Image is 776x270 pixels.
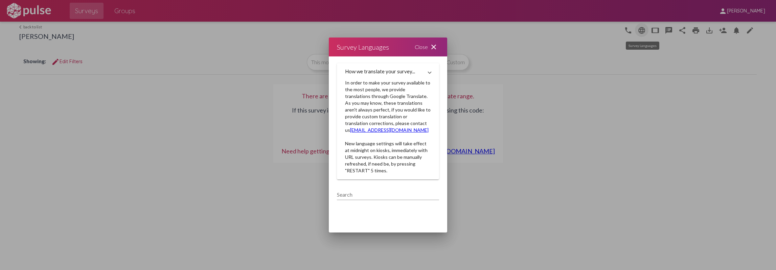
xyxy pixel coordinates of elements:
[337,63,439,79] mat-expansion-panel-header: How we translate your survey...
[345,79,431,174] div: In order to make your survey available to the most people, we provide translations through Google...
[350,127,429,133] a: [EMAIL_ADDRESS][DOMAIN_NAME]
[337,42,389,52] div: Survey Languages
[345,68,423,74] mat-panel-title: How we translate your survey...
[430,43,438,51] mat-icon: close
[407,38,447,56] div: Close
[337,79,439,179] div: How we translate your survey...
